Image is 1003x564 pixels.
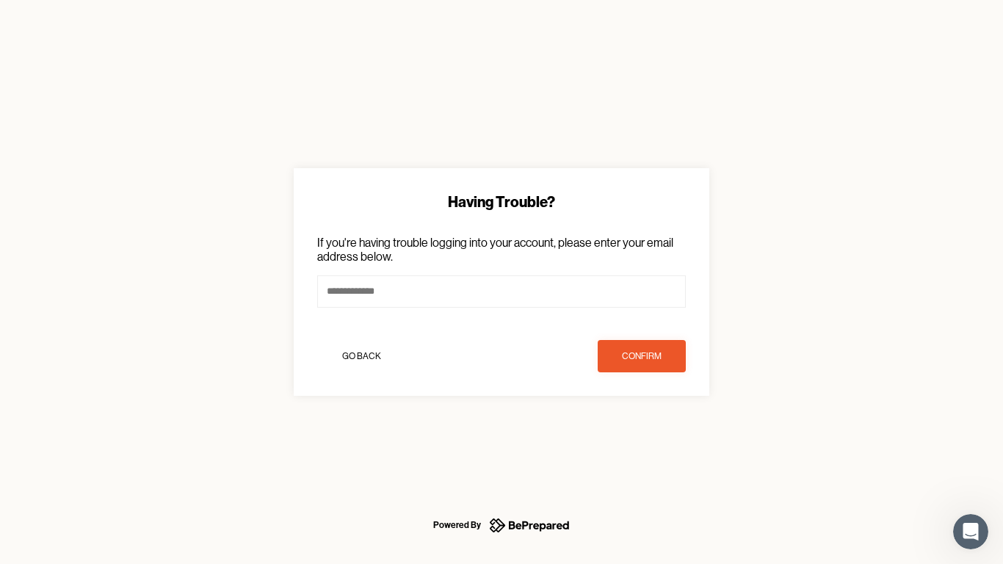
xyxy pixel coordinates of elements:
iframe: Intercom live chat [953,514,988,549]
div: Go Back [342,349,381,364]
p: If you're having trouble logging into your account, please enter your email address below. [317,236,686,264]
button: confirm [598,340,686,372]
button: Go Back [317,340,405,372]
div: Powered By [433,516,481,534]
div: Having Trouble? [317,192,686,212]
div: confirm [622,349,662,364]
